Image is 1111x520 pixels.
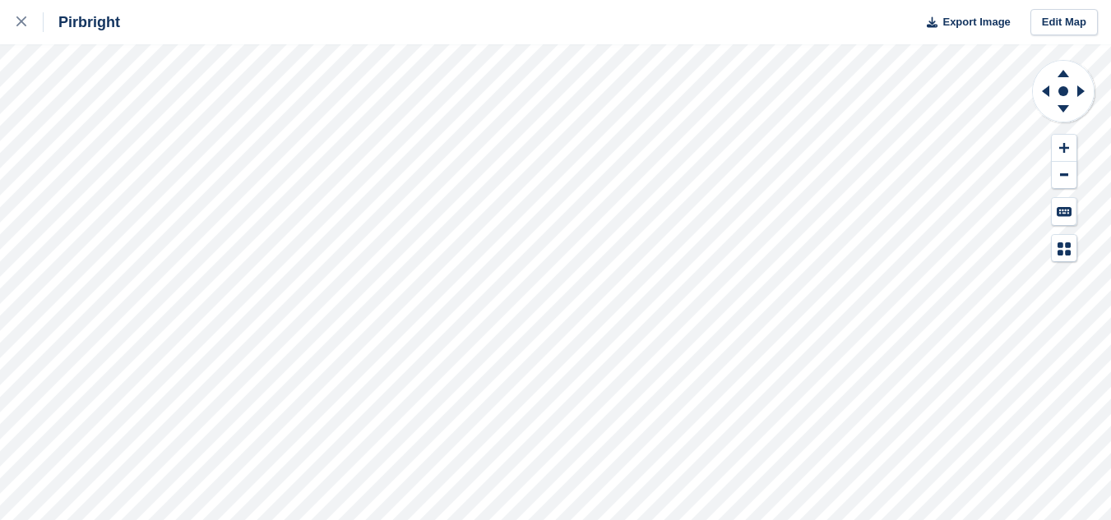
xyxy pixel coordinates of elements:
button: Export Image [917,9,1011,36]
button: Zoom Out [1052,162,1076,189]
button: Map Legend [1052,235,1076,262]
button: Keyboard Shortcuts [1052,198,1076,225]
button: Zoom In [1052,135,1076,162]
span: Export Image [942,14,1010,30]
div: Pirbright [44,12,120,32]
a: Edit Map [1030,9,1098,36]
